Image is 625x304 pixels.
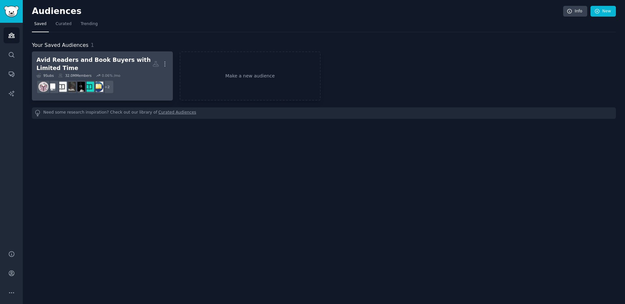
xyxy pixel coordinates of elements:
[36,73,54,78] div: 9 Sub s
[58,73,91,78] div: 32.0M Members
[48,82,58,92] img: suggestmeabook
[53,19,74,32] a: Curated
[56,21,72,27] span: Curated
[4,6,19,17] img: GummySearch logo
[563,6,587,17] a: Info
[32,51,173,101] a: Avid Readers and Book Buyers with Limited Time9Subs32.0MMembers0.06% /mo+2ReadingSuggestionsBookR...
[32,41,89,49] span: Your Saved Audiences
[159,110,196,117] a: Curated Audiences
[75,82,85,92] img: DarkRomance
[81,21,98,27] span: Trending
[180,51,321,101] a: Make a new audience
[32,107,616,119] div: Need some research inspiration? Check out our library of
[78,19,100,32] a: Trending
[91,42,94,48] span: 1
[100,80,114,94] div: + 2
[84,82,94,92] img: BookRecommendations
[36,56,152,72] div: Avid Readers and Book Buyers with Limited Time
[57,82,67,92] img: booksuggestions
[32,6,563,17] h2: Audiences
[93,82,103,92] img: ReadingSuggestions
[38,82,49,92] img: books
[102,73,120,78] div: 0.06 % /mo
[34,21,47,27] span: Saved
[32,19,49,32] a: Saved
[590,6,616,17] a: New
[66,82,76,92] img: RomanceBooks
